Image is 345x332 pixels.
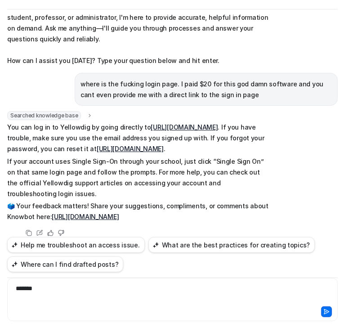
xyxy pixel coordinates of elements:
p: You can log in to Yellowdig by going directly to . If you have trouble, make sure you use the ema... [7,122,270,154]
a: [URL][DOMAIN_NAME] [151,123,218,131]
p: If your account uses Single Sign-On through your school, just click “Single Sign On” on that same... [7,156,270,199]
button: What are the best practices for creating topics? [148,237,315,253]
p: 👋 Hi there! Welcome to Knowbot, your expert Yellowdig assistant. Whether you're a student, profes... [7,1,270,66]
span: Searched knowledge base [7,111,81,120]
button: Where can I find drafted posts? [7,256,123,272]
button: Help me troubleshoot an access issue. [7,237,145,253]
p: where is the fucking login page. I paid $20 for this god damn software and you cant even provide ... [81,79,332,100]
a: [URL][DOMAIN_NAME] [52,213,119,220]
p: 🗳️ Your feedback matters! Share your suggestions, compliments, or comments about Knowbot here: [7,201,270,222]
a: [URL][DOMAIN_NAME] [97,145,164,153]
